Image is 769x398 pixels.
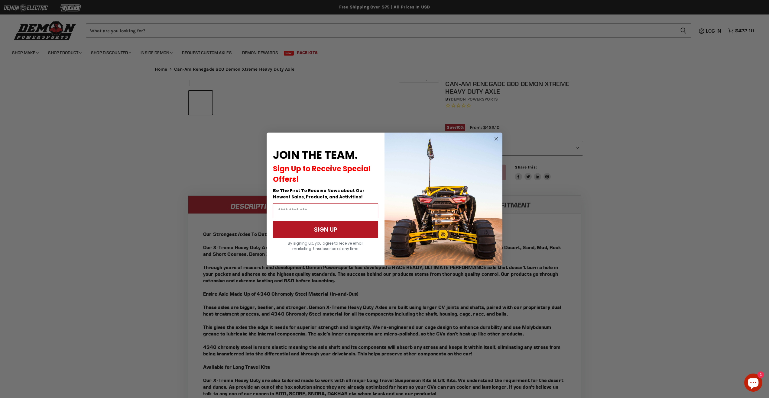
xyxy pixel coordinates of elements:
[492,135,500,143] button: Close dialog
[288,241,363,251] span: By signing up, you agree to receive email marketing. Unsubscribe at any time.
[273,164,371,184] span: Sign Up to Receive Special Offers!
[742,374,764,393] inbox-online-store-chat: Shopify online store chat
[273,188,365,200] span: Be The First To Receive News about Our Newest Sales, Products, and Activities!
[273,147,358,163] span: JOIN THE TEAM.
[384,133,502,265] img: a9095488-b6e7-41ba-879d-588abfab540b.jpeg
[273,221,378,238] button: SIGN UP
[273,203,378,218] input: Email Address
